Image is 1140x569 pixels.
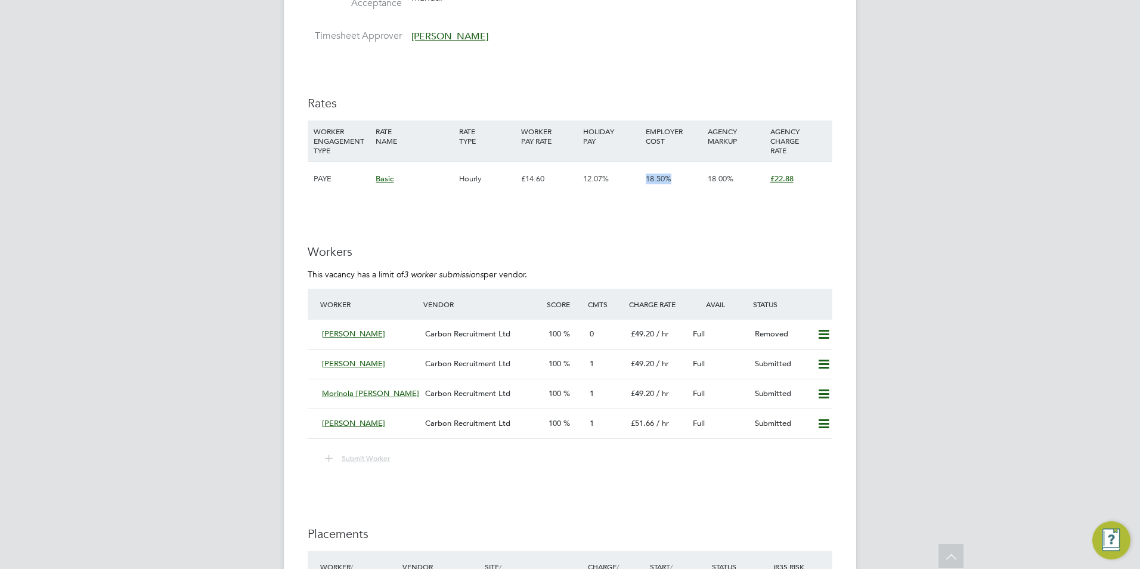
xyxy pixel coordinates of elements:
span: 100 [549,418,561,428]
span: [PERSON_NAME] [322,418,385,428]
span: Carbon Recruitment Ltd [425,388,510,398]
span: Full [693,358,705,369]
div: Submitted [750,414,812,434]
span: Full [693,418,705,428]
h3: Workers [308,244,832,259]
div: Hourly [456,162,518,196]
div: Submitted [750,384,812,404]
div: Vendor [420,293,544,315]
span: Submit Worker [342,453,390,463]
div: Charge Rate [626,293,688,315]
span: £49.20 [631,388,654,398]
div: EMPLOYER COST [643,120,705,151]
div: RATE TYPE [456,120,518,151]
span: Morinola [PERSON_NAME] [322,388,419,398]
span: 100 [549,358,561,369]
div: Worker [317,293,420,315]
div: Status [750,293,832,315]
span: £49.20 [631,358,654,369]
span: Carbon Recruitment Ltd [425,418,510,428]
span: 100 [549,329,561,339]
span: [PERSON_NAME] [411,30,488,42]
span: 1 [590,388,594,398]
span: [PERSON_NAME] [322,358,385,369]
span: / hr [656,358,669,369]
span: Carbon Recruitment Ltd [425,358,510,369]
span: 1 [590,418,594,428]
span: 1 [590,358,594,369]
div: AGENCY CHARGE RATE [767,120,829,161]
span: Full [693,388,705,398]
span: £51.66 [631,418,654,428]
div: AGENCY MARKUP [705,120,767,151]
span: £22.88 [770,174,794,184]
div: PAYE [311,162,373,196]
span: 100 [549,388,561,398]
div: £14.60 [518,162,580,196]
div: RATE NAME [373,120,456,151]
span: Full [693,329,705,339]
span: 18.50% [646,174,671,184]
span: / hr [656,418,669,428]
button: Submit Worker [317,451,399,466]
span: Basic [376,174,394,184]
span: 12.07% [583,174,609,184]
div: Submitted [750,354,812,374]
div: HOLIDAY PAY [580,120,642,151]
span: / hr [656,329,669,339]
label: Timesheet Approver [308,30,402,42]
span: Carbon Recruitment Ltd [425,329,510,339]
span: / hr [656,388,669,398]
em: 3 worker submissions [404,269,484,280]
p: This vacancy has a limit of per vendor. [308,269,832,280]
h3: Rates [308,95,832,111]
span: [PERSON_NAME] [322,329,385,339]
div: WORKER ENGAGEMENT TYPE [311,120,373,161]
h3: Placements [308,526,832,542]
span: 0 [590,329,594,339]
span: £49.20 [631,329,654,339]
div: Score [544,293,585,315]
div: Avail [688,293,750,315]
span: 18.00% [708,174,733,184]
button: Engage Resource Center [1092,521,1130,559]
div: Removed [750,324,812,344]
div: WORKER PAY RATE [518,120,580,151]
div: Cmts [585,293,626,315]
